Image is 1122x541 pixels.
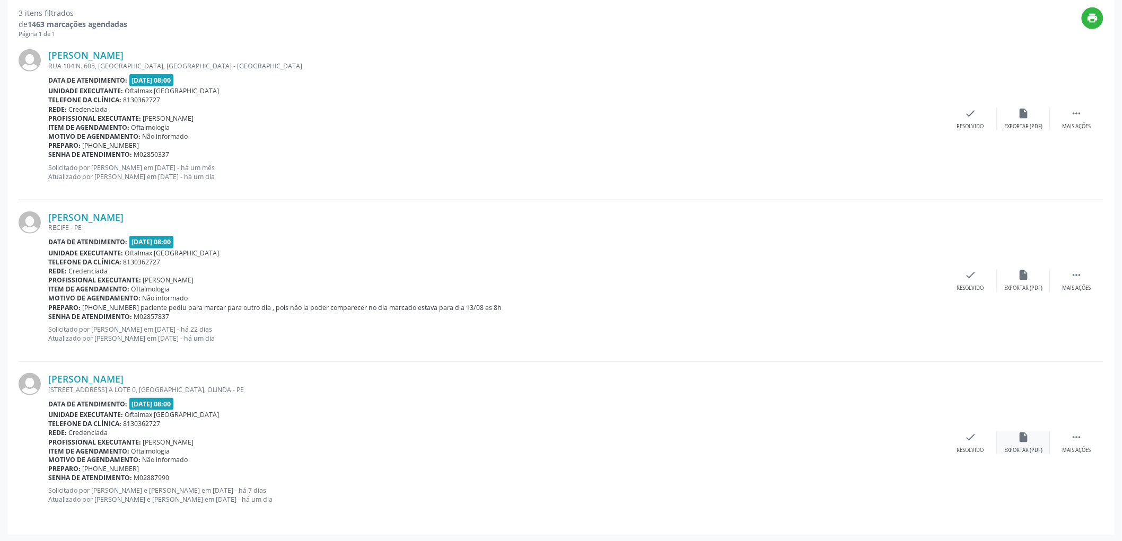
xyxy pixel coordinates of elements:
i: check [965,431,977,443]
b: Telefone da clínica: [48,258,121,267]
a: [PERSON_NAME] [48,211,124,223]
i: check [965,108,977,119]
span: Oftalmologia [132,285,170,294]
span: Oftalmax [GEOGRAPHIC_DATA] [125,249,220,258]
i: insert_drive_file [1018,269,1030,281]
div: Exportar (PDF) [1005,285,1043,292]
img: img [19,373,41,395]
span: Não informado [143,456,188,465]
span: Não informado [143,132,188,141]
a: [PERSON_NAME] [48,373,124,385]
div: RECIFE - PE [48,223,944,232]
span: Credenciada [69,428,108,437]
span: Oftalmologia [132,447,170,456]
img: img [19,211,41,234]
b: Data de atendimento: [48,76,127,85]
button: print [1082,7,1103,29]
b: Data de atendimento: [48,400,127,409]
span: [PERSON_NAME] [143,114,194,123]
b: Profissional executante: [48,114,141,123]
b: Unidade executante: [48,86,123,95]
div: Resolvido [957,123,984,130]
span: [DATE] 08:00 [129,236,174,248]
b: Preparo: [48,141,81,150]
span: [PHONE_NUMBER] [83,141,139,150]
span: [PHONE_NUMBER] [83,465,139,474]
p: Solicitado por [PERSON_NAME] e [PERSON_NAME] em [DATE] - há 7 dias Atualizado por [PERSON_NAME] e... [48,486,944,504]
b: Senha de atendimento: [48,150,132,159]
div: Mais ações [1063,285,1091,292]
span: Oftalmax [GEOGRAPHIC_DATA] [125,410,220,419]
strong: 1463 marcações agendadas [28,19,127,29]
div: Mais ações [1063,447,1091,454]
span: Credenciada [69,105,108,114]
b: Rede: [48,105,67,114]
div: RUA 104 N. 605, [GEOGRAPHIC_DATA], [GEOGRAPHIC_DATA] - [GEOGRAPHIC_DATA] [48,61,944,70]
b: Profissional executante: [48,276,141,285]
b: Motivo de agendamento: [48,294,141,303]
div: Exportar (PDF) [1005,447,1043,454]
b: Preparo: [48,465,81,474]
img: img [19,49,41,72]
b: Senha de atendimento: [48,312,132,321]
span: Credenciada [69,267,108,276]
b: Unidade executante: [48,410,123,419]
i: insert_drive_file [1018,431,1030,443]
span: 8130362727 [124,258,161,267]
b: Senha de atendimento: [48,474,132,483]
div: Mais ações [1063,123,1091,130]
span: M02887990 [134,474,170,483]
i: print [1087,12,1099,24]
div: 3 itens filtrados [19,7,127,19]
span: [PERSON_NAME] [143,276,194,285]
i: insert_drive_file [1018,108,1030,119]
span: M02857837 [134,312,170,321]
p: Solicitado por [PERSON_NAME] em [DATE] - há um mês Atualizado por [PERSON_NAME] em [DATE] - há um... [48,163,944,181]
b: Item de agendamento: [48,447,129,456]
div: Página 1 de 1 [19,30,127,39]
span: [DATE] 08:00 [129,74,174,86]
div: Resolvido [957,285,984,292]
div: Exportar (PDF) [1005,123,1043,130]
div: de [19,19,127,30]
span: [PHONE_NUMBER] paciente pediu para marcar para outro dia , pois não ia poder comparecer no dia ma... [83,303,502,312]
a: [PERSON_NAME] [48,49,124,61]
b: Item de agendamento: [48,285,129,294]
span: [DATE] 08:00 [129,398,174,410]
span: 8130362727 [124,419,161,428]
p: Solicitado por [PERSON_NAME] em [DATE] - há 22 dias Atualizado por [PERSON_NAME] em [DATE] - há u... [48,325,944,343]
b: Unidade executante: [48,249,123,258]
div: Resolvido [957,447,984,454]
b: Rede: [48,428,67,437]
span: Oftalmax [GEOGRAPHIC_DATA] [125,86,220,95]
i:  [1071,431,1083,443]
b: Motivo de agendamento: [48,132,141,141]
b: Preparo: [48,303,81,312]
i: check [965,269,977,281]
b: Motivo de agendamento: [48,456,141,465]
span: 8130362727 [124,95,161,104]
b: Telefone da clínica: [48,419,121,428]
span: M02850337 [134,150,170,159]
b: Rede: [48,267,67,276]
div: [STREET_ADDRESS] A LOTE 0, [GEOGRAPHIC_DATA], OLINDA - PE [48,385,944,394]
span: Não informado [143,294,188,303]
b: Profissional executante: [48,438,141,447]
b: Data de atendimento: [48,237,127,246]
i:  [1071,108,1083,119]
span: Oftalmologia [132,123,170,132]
b: Telefone da clínica: [48,95,121,104]
i:  [1071,269,1083,281]
b: Item de agendamento: [48,123,129,132]
span: [PERSON_NAME] [143,438,194,447]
